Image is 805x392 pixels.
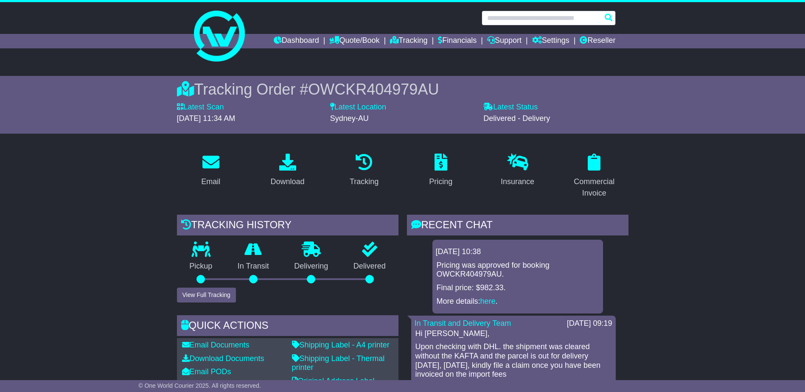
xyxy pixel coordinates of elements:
p: Hi [PERSON_NAME], [415,329,611,339]
a: Email PODs [182,367,231,376]
div: Pricing [429,176,452,188]
a: here [480,297,496,305]
a: Original Address Label [292,377,375,385]
p: More details: . [437,297,599,306]
p: Delivering [282,262,341,271]
a: Reseller [580,34,615,48]
a: Settings [532,34,569,48]
a: Shipping Label - Thermal printer [292,354,385,372]
a: Financials [438,34,477,48]
a: Pricing [424,151,458,190]
a: Insurance [495,151,540,190]
div: [DATE] 09:19 [567,319,612,328]
a: Download [265,151,310,190]
div: Download [270,176,304,188]
label: Latest Scan [177,103,224,112]
div: RECENT CHAT [407,215,628,238]
a: Download Documents [182,354,264,363]
p: Pricing was approved for booking OWCKR404979AU. [437,261,599,279]
a: Shipping Label - A4 printer [292,341,390,349]
button: View Full Tracking [177,288,236,302]
a: Tracking [344,151,384,190]
a: Email Documents [182,341,250,349]
a: Email [196,151,226,190]
a: Dashboard [274,34,319,48]
a: Quote/Book [329,34,379,48]
label: Latest Location [330,103,386,112]
p: Upon checking with DHL. the shipment was cleared without the KAFTA and the parcel is out for deli... [415,342,611,379]
div: Tracking history [177,215,398,238]
span: © One World Courier 2025. All rights reserved. [138,382,261,389]
label: Latest Status [483,103,538,112]
p: In Transit [225,262,282,271]
div: Email [201,176,220,188]
p: Pickup [177,262,225,271]
span: Sydney-AU [330,114,369,123]
a: Tracking [390,34,427,48]
a: In Transit and Delivery Team [415,319,511,328]
a: Support [487,34,522,48]
p: Delivered [341,262,398,271]
span: Delivered - Delivery [483,114,550,123]
div: [DATE] 10:38 [436,247,600,257]
p: Final price: $982.33. [437,283,599,293]
div: Tracking [350,176,379,188]
div: Quick Actions [177,315,398,338]
a: Commercial Invoice [560,151,628,202]
span: [DATE] 11:34 AM [177,114,236,123]
div: Insurance [501,176,534,188]
div: Commercial Invoice [566,176,623,199]
div: Tracking Order # [177,80,628,98]
span: OWCKR404979AU [308,81,439,98]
